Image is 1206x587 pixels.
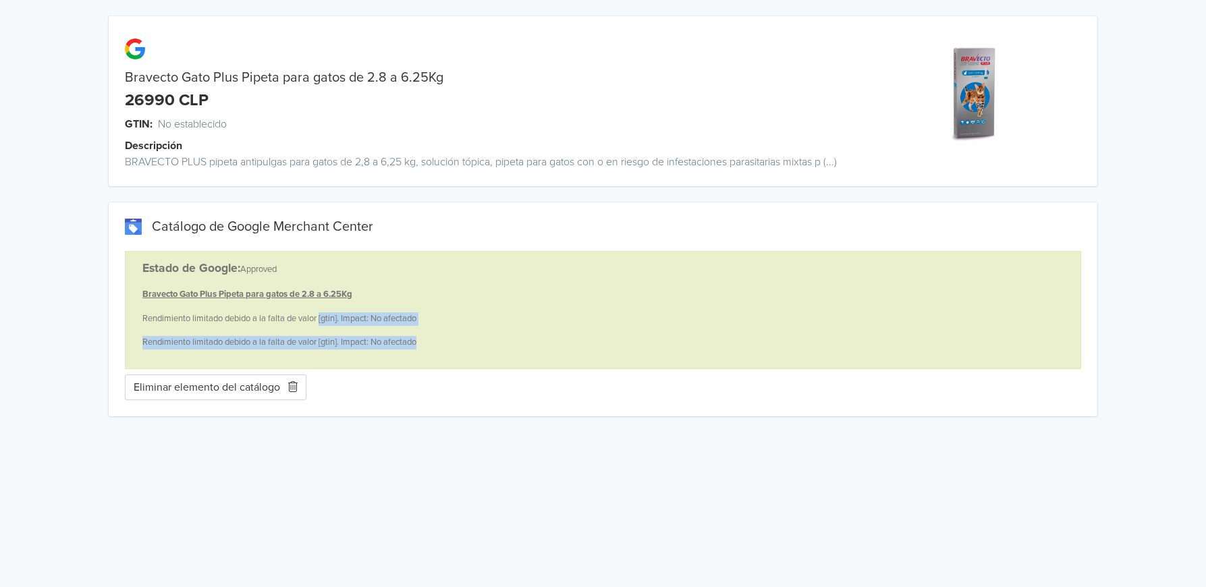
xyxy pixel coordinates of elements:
[109,69,850,86] div: Bravecto Gato Plus Pipeta para gatos de 2.8 a 6.25Kg
[142,312,1064,326] p: Rendimiento limitado debido a la falta de valor [gtin]. Impact: No afectado
[142,289,352,300] u: Bravecto Gato Plus Pipeta para gatos de 2.8 a 6.25Kg
[142,261,240,275] b: Estado de Google:
[125,116,153,132] span: GTIN:
[142,336,1064,350] p: Rendimiento limitado debido a la falta de valor [gtin]. Impact: No afectado
[142,260,1064,277] p: Approved
[125,138,866,154] div: Descripción
[125,91,209,111] div: 26990 CLP
[923,43,1024,145] img: product_image
[109,154,850,170] div: BRAVECTO PLUS pipeta antipulgas para gatos de 2,8 a 6,25 kg, solución tópica, pipeta para gatos c...
[125,219,1080,235] div: Catálogo de Google Merchant Center
[158,116,227,132] span: No establecido
[125,374,306,400] button: Eliminar elemento del catálogo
